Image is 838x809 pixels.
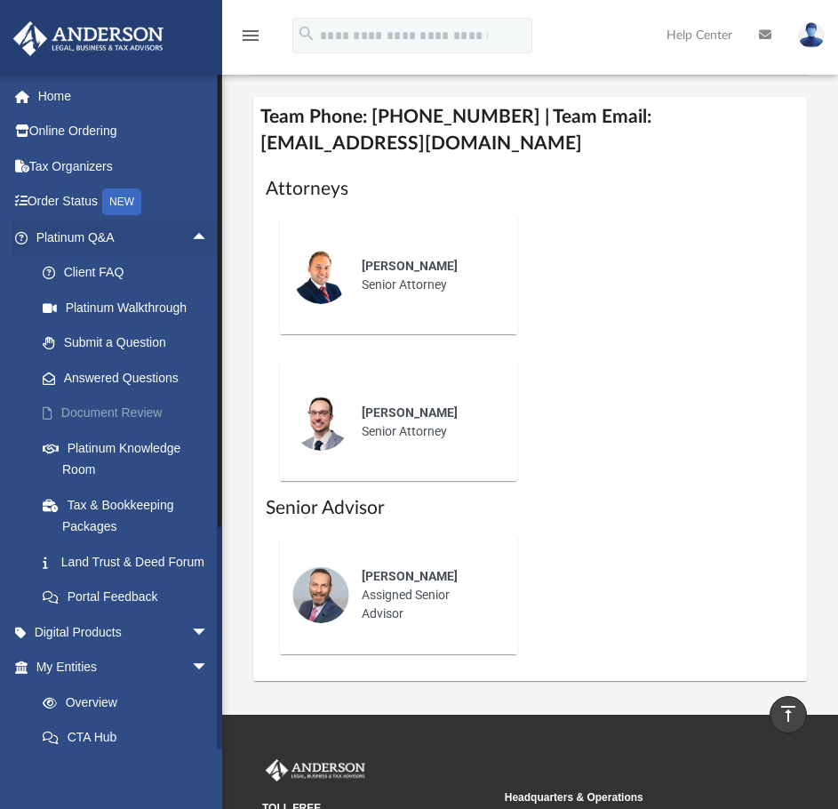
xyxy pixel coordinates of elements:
span: arrow_drop_down [191,650,227,686]
a: Tax Organizers [12,148,235,184]
small: Headquarters & Operations [505,789,735,805]
a: Order StatusNEW [12,184,235,220]
i: search [297,24,316,44]
a: CTA Hub [25,720,235,756]
a: Client FAQ [25,255,235,291]
span: [PERSON_NAME] [362,259,458,273]
a: Tax & Bookkeeping Packages [25,487,235,544]
div: Senior Attorney [349,244,505,307]
span: arrow_drop_down [191,614,227,651]
a: My Entitiesarrow_drop_down [12,650,235,685]
img: thumbnail [292,394,349,451]
img: thumbnail [292,247,349,304]
img: Anderson Advisors Platinum Portal [262,759,369,782]
a: Submit a Question [25,325,235,361]
a: Overview [25,685,235,720]
a: Platinum Q&Aarrow_drop_up [12,220,235,255]
a: Portal Feedback [25,580,235,615]
span: [PERSON_NAME] [362,569,458,583]
a: menu [240,34,261,46]
a: Document Review [25,396,235,431]
span: [PERSON_NAME] [362,405,458,420]
img: thumbnail [292,566,349,623]
h1: Senior Advisor [266,495,795,521]
a: Land Trust & Deed Forum [25,544,235,580]
i: menu [240,25,261,46]
div: Assigned Senior Advisor [349,555,505,636]
span: arrow_drop_up [191,220,227,256]
div: NEW [102,188,141,215]
a: Platinum Walkthrough [25,290,235,325]
img: User Pic [798,22,825,48]
a: Platinum Knowledge Room [25,430,235,487]
h4: Team Phone: [PHONE_NUMBER] | Team Email: [EMAIL_ADDRESS][DOMAIN_NAME] [253,97,808,164]
a: Home [12,78,235,114]
div: Senior Attorney [349,391,505,453]
i: vertical_align_top [778,703,799,725]
h1: Attorneys [266,176,795,202]
img: Anderson Advisors Platinum Portal [8,21,169,56]
a: Digital Productsarrow_drop_down [12,614,235,650]
a: Answered Questions [25,360,235,396]
a: vertical_align_top [770,696,807,733]
a: Online Ordering [12,114,235,149]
